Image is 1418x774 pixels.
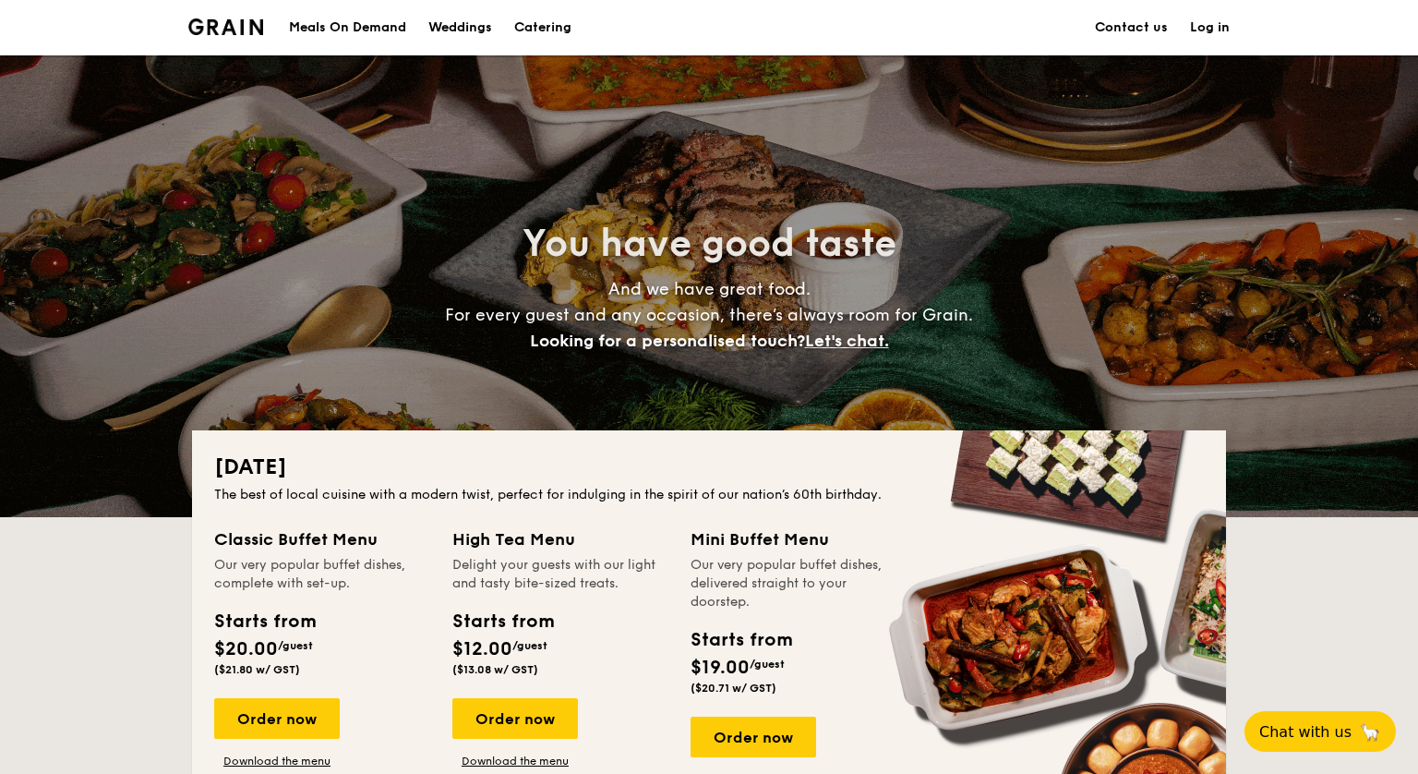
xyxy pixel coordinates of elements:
div: Starts from [452,608,553,635]
div: Our very popular buffet dishes, delivered straight to your doorstep. [691,556,907,611]
div: The best of local cuisine with a modern twist, perfect for indulging in the spirit of our nation’... [214,486,1204,504]
a: Download the menu [452,754,578,768]
span: $20.00 [214,638,278,660]
h2: [DATE] [214,453,1204,482]
span: /guest [512,639,547,652]
a: Download the menu [214,754,340,768]
div: Order now [452,698,578,739]
span: ($21.80 w/ GST) [214,663,300,676]
div: Order now [691,717,816,757]
span: $19.00 [691,657,750,679]
button: Chat with us🦙 [1244,711,1396,752]
span: Chat with us [1259,723,1352,741]
span: /guest [278,639,313,652]
a: Logotype [188,18,263,35]
img: Grain [188,18,263,35]
span: ($13.08 w/ GST) [452,663,538,676]
span: 🦙 [1359,721,1381,743]
div: Delight your guests with our light and tasty bite-sized treats. [452,556,668,593]
div: Classic Buffet Menu [214,526,430,552]
div: Our very popular buffet dishes, complete with set-up. [214,556,430,593]
div: Mini Buffet Menu [691,526,907,552]
span: Let's chat. [805,331,889,351]
span: ($20.71 w/ GST) [691,682,776,695]
div: Order now [214,698,340,739]
div: Starts from [691,626,791,654]
span: $12.00 [452,638,512,660]
span: /guest [750,658,785,671]
div: Starts from [214,608,315,635]
div: High Tea Menu [452,526,668,552]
